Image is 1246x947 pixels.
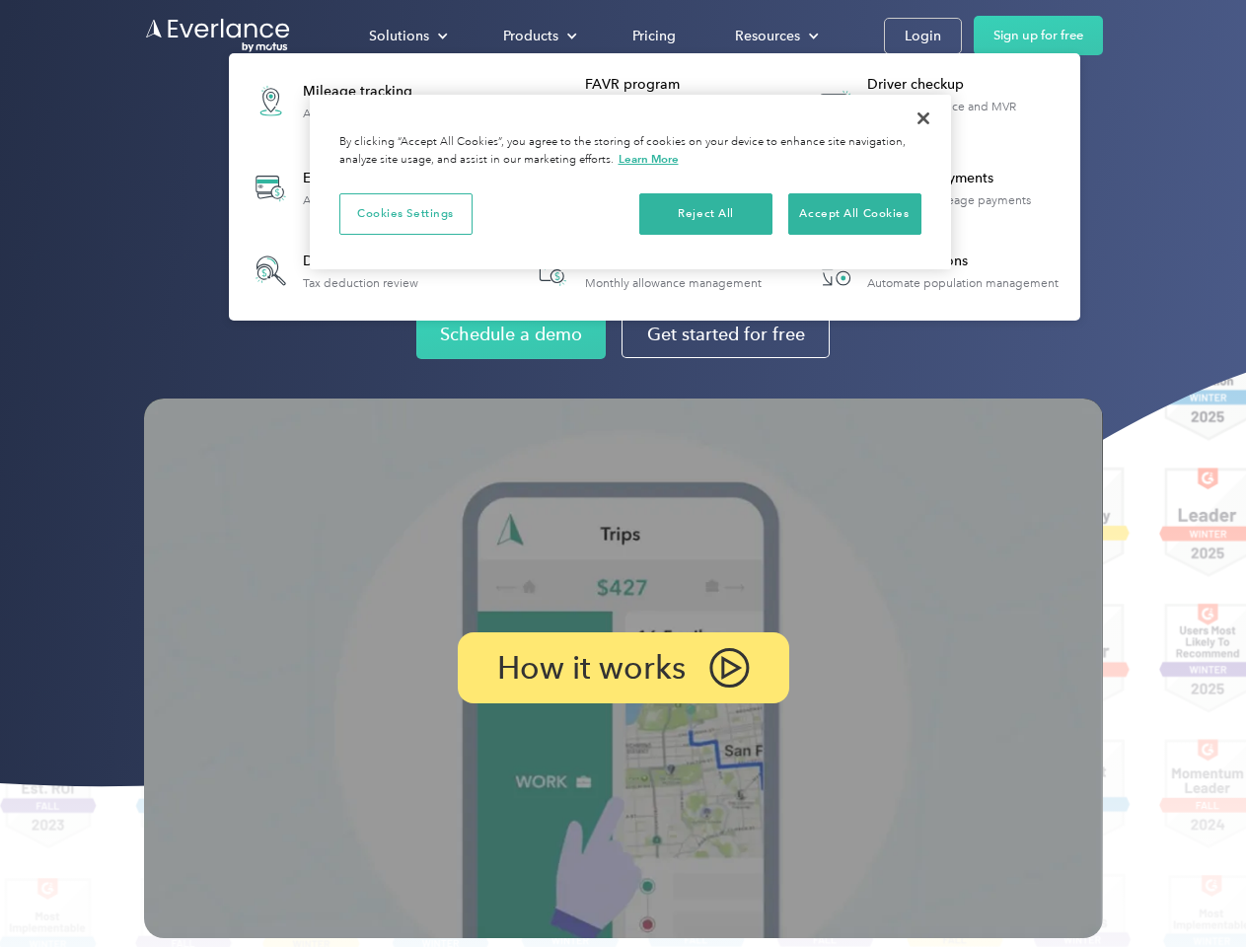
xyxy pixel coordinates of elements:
div: Expense tracking [303,169,445,188]
a: Get started for free [622,311,830,358]
a: Driver checkupLicense, insurance and MVR verification [803,65,1070,137]
a: FAVR programFixed & Variable Rate reimbursement design & management [521,65,788,137]
button: Reject All [639,193,772,235]
a: Deduction finderTax deduction review [239,239,428,303]
div: Mileage tracking [303,82,431,102]
div: Driver checkup [867,75,1069,95]
div: Monthly allowance management [585,276,762,290]
div: Automatic mileage logs [303,107,431,120]
nav: Products [229,53,1080,321]
div: License, insurance and MVR verification [867,100,1069,127]
input: Submit [145,117,245,159]
div: Deduction finder [303,252,418,271]
div: Pricing [632,24,676,48]
a: Login [884,18,962,54]
div: Solutions [369,24,429,48]
a: HR IntegrationsAutomate population management [803,239,1068,303]
a: Expense trackingAutomatic transaction logs [239,152,455,224]
div: By clicking “Accept All Cookies”, you agree to the storing of cookies on your device to enhance s... [339,134,921,169]
a: Go to homepage [144,17,292,54]
div: Products [483,19,593,53]
button: Accept All Cookies [788,193,921,235]
a: More information about your privacy, opens in a new tab [619,152,679,166]
div: Resources [715,19,835,53]
a: Accountable planMonthly allowance management [521,239,771,303]
a: Schedule a demo [416,310,606,359]
div: Automate population management [867,276,1059,290]
div: Products [503,24,558,48]
div: HR Integrations [867,252,1059,271]
div: Cookie banner [310,95,951,269]
a: Pricing [613,19,696,53]
div: FAVR program [585,75,787,95]
div: Tax deduction review [303,276,418,290]
button: Cookies Settings [339,193,473,235]
div: Resources [735,24,800,48]
div: Solutions [349,19,464,53]
p: How it works [497,656,686,680]
div: Automatic transaction logs [303,193,445,207]
a: Mileage trackingAutomatic mileage logs [239,65,441,137]
div: Privacy [310,95,951,269]
button: Close [902,97,945,140]
a: Sign up for free [974,16,1103,55]
div: Login [905,24,941,48]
